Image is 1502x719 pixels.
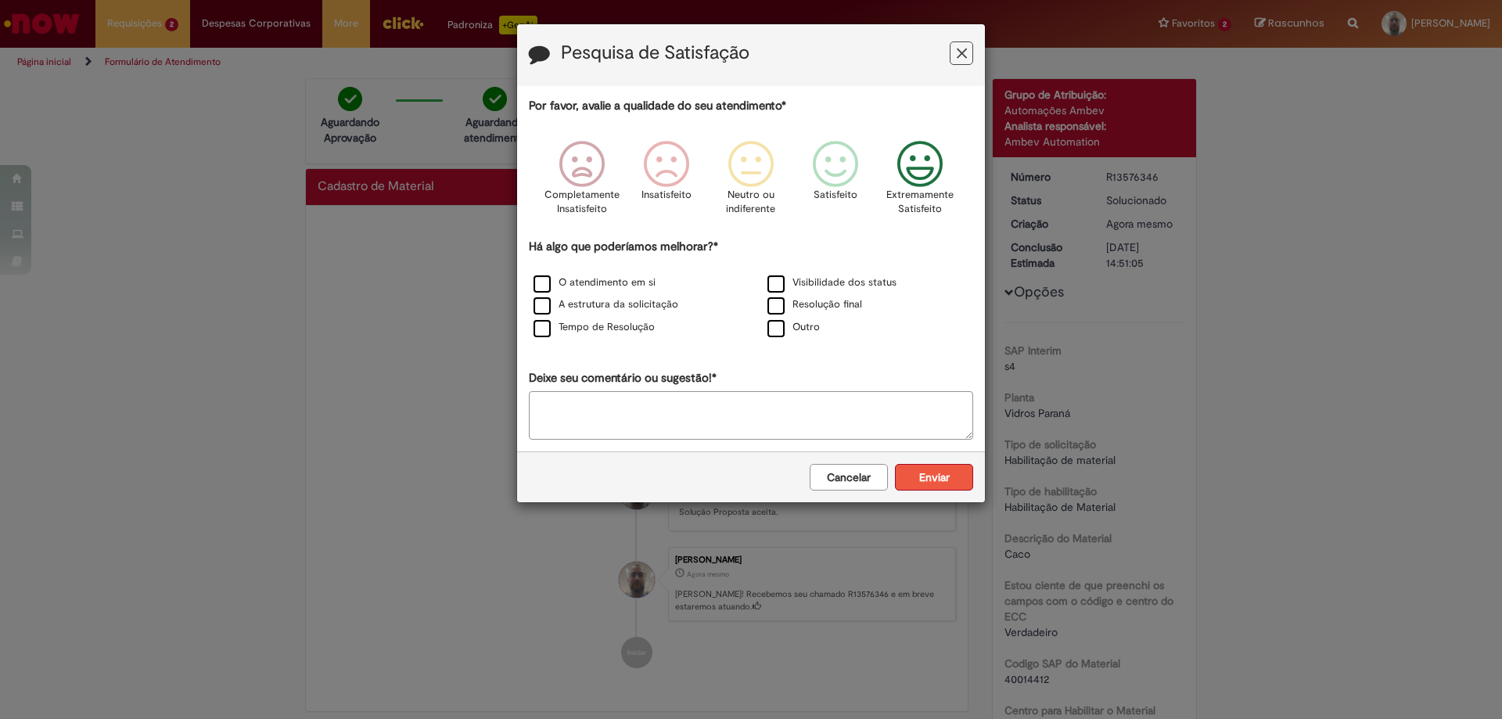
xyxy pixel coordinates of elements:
p: Completamente Insatisfeito [544,188,620,217]
p: Extremamente Satisfeito [886,188,954,217]
label: Resolução final [767,297,862,312]
p: Satisfeito [814,188,857,203]
label: Visibilidade dos status [767,275,897,290]
label: Pesquisa de Satisfação [561,43,749,63]
label: Outro [767,320,820,335]
p: Neutro ou indiferente [723,188,779,217]
button: Enviar [895,464,973,491]
div: Há algo que poderíamos melhorar?* [529,239,973,340]
div: Completamente Insatisfeito [541,129,621,236]
label: A estrutura da solicitação [534,297,678,312]
label: Tempo de Resolução [534,320,655,335]
label: O atendimento em si [534,275,656,290]
div: Extremamente Satisfeito [880,129,960,236]
button: Cancelar [810,464,888,491]
div: Insatisfeito [627,129,706,236]
label: Deixe seu comentário ou sugestão!* [529,370,717,386]
p: Insatisfeito [641,188,692,203]
div: Satisfeito [796,129,875,236]
label: Por favor, avalie a qualidade do seu atendimento* [529,98,786,114]
div: Neutro ou indiferente [711,129,791,236]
